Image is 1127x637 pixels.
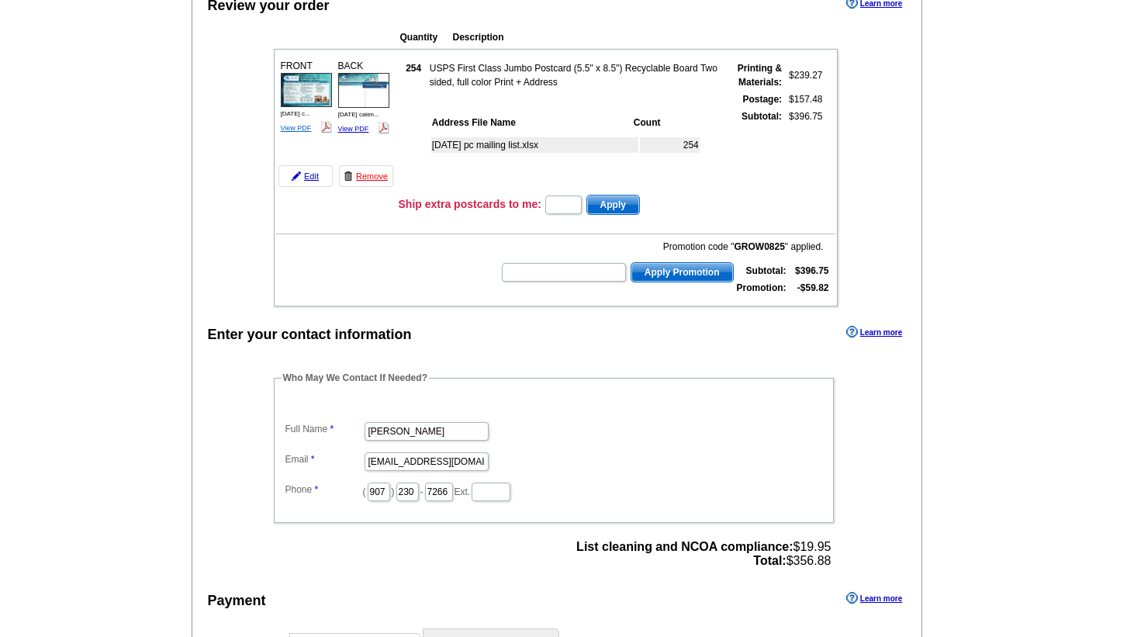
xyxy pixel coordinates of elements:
[631,263,733,282] span: Apply Promotion
[797,282,829,293] strong: -$59.82
[753,554,786,567] strong: Total:
[429,61,721,90] td: USPS First Class Jumbo Postcard (5.5" x 8.5") Recyclable Board Two sided, full color Print + Address
[338,125,369,133] a: View PDF
[285,422,363,436] label: Full Name
[631,262,734,282] button: Apply Promotion
[500,240,823,254] div: Promotion code " " applied.
[208,324,412,345] div: Enter your contact information
[336,57,392,137] div: BACK
[338,111,379,118] span: [DATE] calen...
[399,197,541,211] h3: Ship extra postcards to me:
[399,29,451,45] th: Quantity
[282,371,429,385] legend: Who May We Contact If Needed?
[338,73,389,107] img: small-thumb.jpg
[576,540,831,568] span: $19.95 $356.88
[742,94,782,105] strong: Postage:
[285,483,363,497] label: Phone
[285,452,363,466] label: Email
[431,137,638,153] td: [DATE] pc mailing list.xlsx
[278,57,334,137] div: FRONT
[320,121,332,133] img: pdf_logo.png
[587,196,639,214] span: Apply
[784,92,823,107] td: $157.48
[406,63,421,74] strong: 254
[738,63,782,88] strong: Printing & Materials:
[817,276,1127,637] iframe: LiveChat chat widget
[586,195,640,215] button: Apply
[281,110,310,117] span: [DATE] c...
[742,111,782,122] strong: Subtotal:
[431,115,631,130] th: Address File Name
[576,540,793,553] strong: List cleaning and NCOA compliance:
[292,171,301,181] img: pencil-icon.gif
[339,165,393,187] a: Remove
[452,29,736,45] th: Description
[278,165,333,187] a: Edit
[281,73,332,106] img: small-thumb.jpg
[378,122,389,133] img: pdf_logo.png
[208,590,266,611] div: Payment
[784,109,823,189] td: $396.75
[784,61,823,90] td: $239.27
[633,115,700,130] th: Count
[344,171,353,181] img: trashcan-icon.gif
[795,265,828,276] strong: $396.75
[640,137,700,153] td: 254
[737,282,786,293] strong: Promotion:
[746,265,786,276] strong: Subtotal:
[281,124,312,132] a: View PDF
[282,479,826,503] dd: ( ) - Ext.
[735,241,785,252] b: GROW0825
